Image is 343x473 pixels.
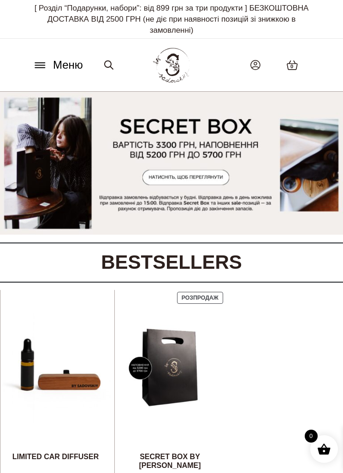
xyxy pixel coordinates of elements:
[30,56,86,74] button: Меню
[290,63,293,71] span: 0
[115,452,225,471] div: SECRET BOX BY [PERSON_NAME]
[182,295,219,301] span: Розпродаж
[277,51,308,80] a: 0
[0,452,111,471] div: LIMITED CAR DIFFUSER
[0,313,111,423] img: LIMITED CAR DIFFUSER
[53,57,83,73] span: Меню
[153,48,190,83] img: BY SADOVSKIY
[115,313,225,423] img: SECRET BOX BY SADOVSKIY
[305,430,318,443] span: 0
